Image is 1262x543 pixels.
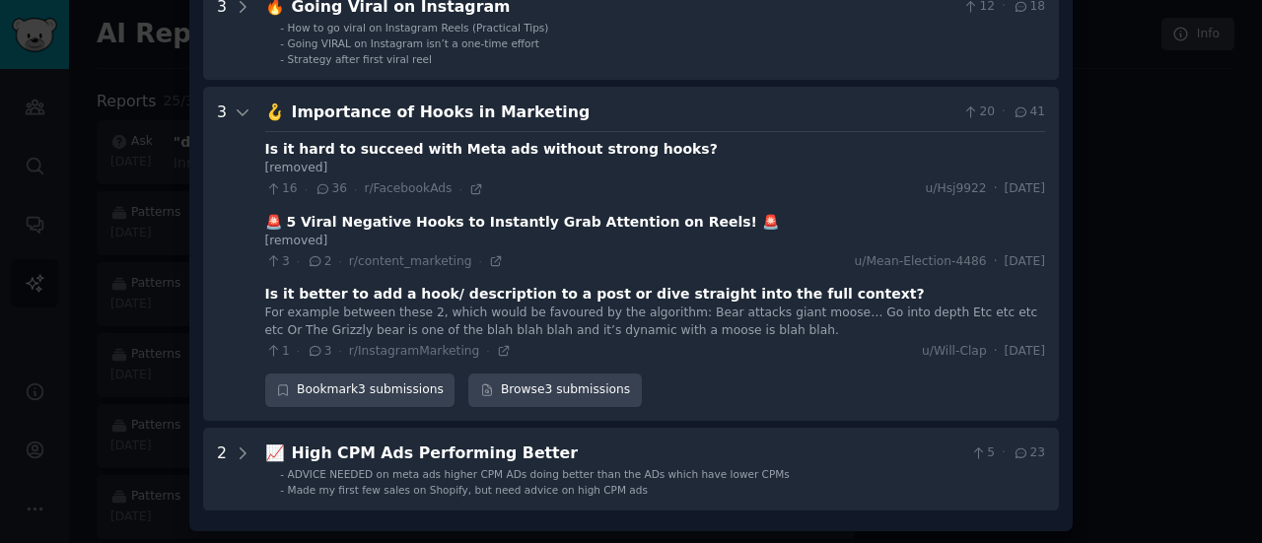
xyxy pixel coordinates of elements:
[364,181,452,195] span: r/FacebookAds
[265,212,779,233] div: 🚨 5 Viral Negative Hooks to Instantly Grab Attention on Reels! 🚨
[288,22,549,34] span: How to go viral on Instagram Reels (Practical Tips)
[962,103,995,121] span: 20
[994,343,998,361] span: ·
[280,467,284,481] div: -
[288,468,790,480] span: ADVICE NEEDED on meta ads higher CPM ADs doing better than the ADs which have lower CPMs
[288,37,539,49] span: Going VIRAL on Instagram isn’t a one-time effort
[280,36,284,50] div: -
[1005,180,1045,198] span: [DATE]
[265,102,285,121] span: 🪝
[288,53,432,65] span: Strategy after first viral reel
[1013,103,1045,121] span: 41
[265,139,718,160] div: Is it hard to succeed with Meta ads without strong hooks?
[265,284,925,305] div: Is it better to add a hook/ description to a post or dive straight into the full context?
[265,180,298,198] span: 16
[994,180,998,198] span: ·
[265,305,1045,339] div: For example between these 2, which would be favoured by the algorithm: Bear attacks giant moose… ...
[307,253,331,271] span: 2
[305,182,308,196] span: ·
[458,182,461,196] span: ·
[307,343,331,361] span: 3
[292,101,955,125] div: Importance of Hooks in Marketing
[926,180,987,198] span: u/Hsj9922
[265,373,456,407] div: Bookmark 3 submissions
[292,441,963,466] div: High CPM Ads Performing Better
[338,344,341,358] span: ·
[854,253,986,271] span: u/Mean-Election-4486
[349,344,480,358] span: r/InstagramMarketing
[265,233,1045,250] div: [removed]
[217,441,227,497] div: 2
[297,254,300,268] span: ·
[288,484,648,496] span: Made my first few sales on Shopify, but need advice on high CPM ads
[280,52,284,66] div: -
[280,21,284,34] div: -
[1002,103,1006,121] span: ·
[1002,444,1006,462] span: ·
[478,254,481,268] span: ·
[1005,253,1045,271] span: [DATE]
[265,253,290,271] span: 3
[280,483,284,497] div: -
[486,344,489,358] span: ·
[265,343,290,361] span: 1
[970,444,995,462] span: 5
[354,182,357,196] span: ·
[217,101,227,407] div: 3
[922,343,987,361] span: u/Will-Clap
[468,373,641,407] a: Browse3 submissions
[265,160,1045,177] div: [removed]
[994,253,998,271] span: ·
[1013,444,1045,462] span: 23
[315,180,347,198] span: 36
[265,373,456,407] button: Bookmark3 submissions
[349,254,472,268] span: r/content_marketing
[338,254,341,268] span: ·
[1005,343,1045,361] span: [DATE]
[297,344,300,358] span: ·
[265,443,285,462] span: 📈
